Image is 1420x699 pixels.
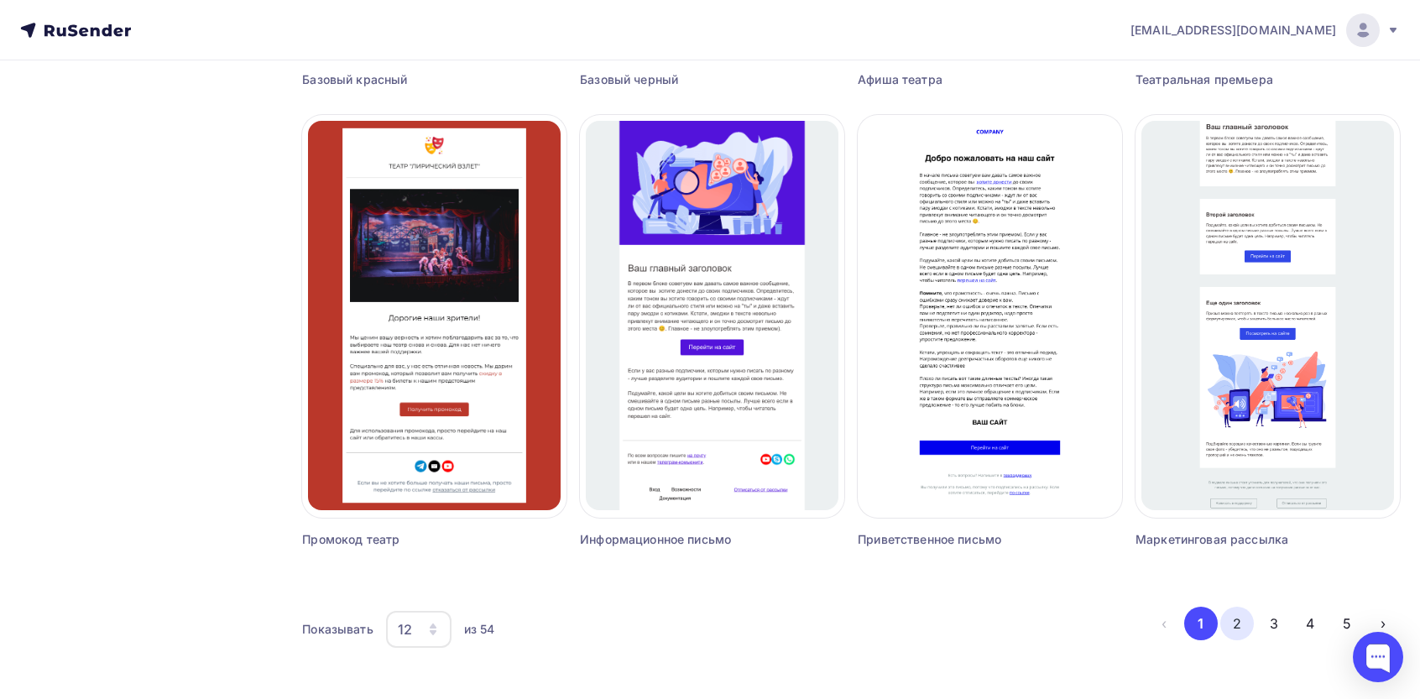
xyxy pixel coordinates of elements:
[858,531,1056,548] div: Приветственное письмо
[1130,22,1336,39] span: [EMAIL_ADDRESS][DOMAIN_NAME]
[1147,607,1400,640] ul: Pagination
[385,610,452,649] button: 12
[1257,607,1291,640] button: Go to page 3
[1184,607,1218,640] button: Go to page 1
[1135,531,1334,548] div: Маркетинговая рассылка
[1130,13,1400,47] a: [EMAIL_ADDRESS][DOMAIN_NAME]
[858,71,1056,88] div: Афиша театра
[1135,71,1334,88] div: Театральная премьера
[580,71,778,88] div: Базовый черный
[302,621,373,638] div: Показывать
[302,531,500,548] div: Промокод театр
[1366,607,1400,640] button: Go to next page
[398,619,412,639] div: 12
[1220,607,1254,640] button: Go to page 2
[580,531,778,548] div: Информационное письмо
[302,71,500,88] div: Базовый красный
[464,621,495,638] div: из 54
[1330,607,1364,640] button: Go to page 5
[1293,607,1327,640] button: Go to page 4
